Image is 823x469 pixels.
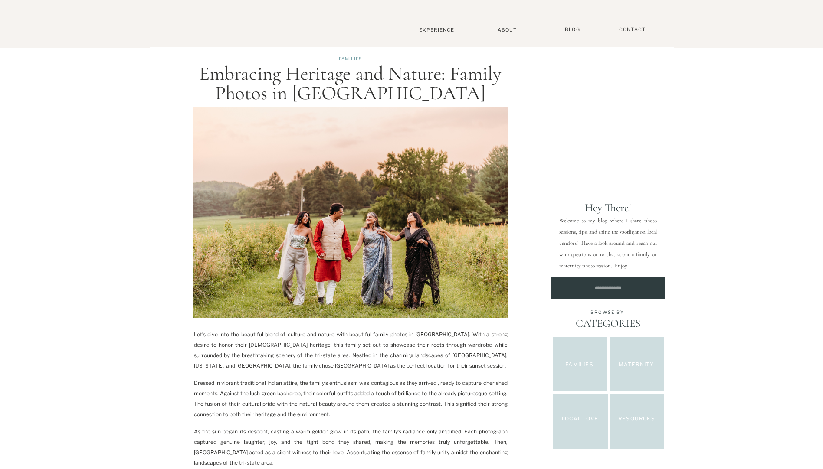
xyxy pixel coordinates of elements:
[194,378,508,420] p: Dressed in vibrant traditional Indian attire, the family’s enthusiasm was contagious as they arri...
[556,415,604,423] a: Local Love
[559,201,657,211] p: Hey there!
[194,427,508,468] p: As the sun began its descent, casting a warm golden glow in its path, the family’s radiance only ...
[553,361,607,368] a: Families
[562,26,584,33] a: BLOG
[339,56,362,61] a: Families
[570,309,646,315] p: browse by
[408,27,466,33] a: Experience
[494,27,521,33] a: About
[196,64,505,86] h1: Embracing Heritage and Nature: Family Photos in [GEOGRAPHIC_DATA]
[194,329,508,371] p: Let’s dive into the beautiful blend of culture and nature with beautiful family photos in [GEOGRA...
[561,317,656,330] p: CATEGORIES
[193,107,508,318] img: Family of four walking together featured in post about family photos in Brandywine Valley
[613,415,661,423] a: Resources
[611,361,662,370] a: Maternity
[559,215,657,267] p: Welcome to my blog where I share photo sessions, tips, and shine the spotlight on local vendors! ...
[615,26,650,33] a: Contact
